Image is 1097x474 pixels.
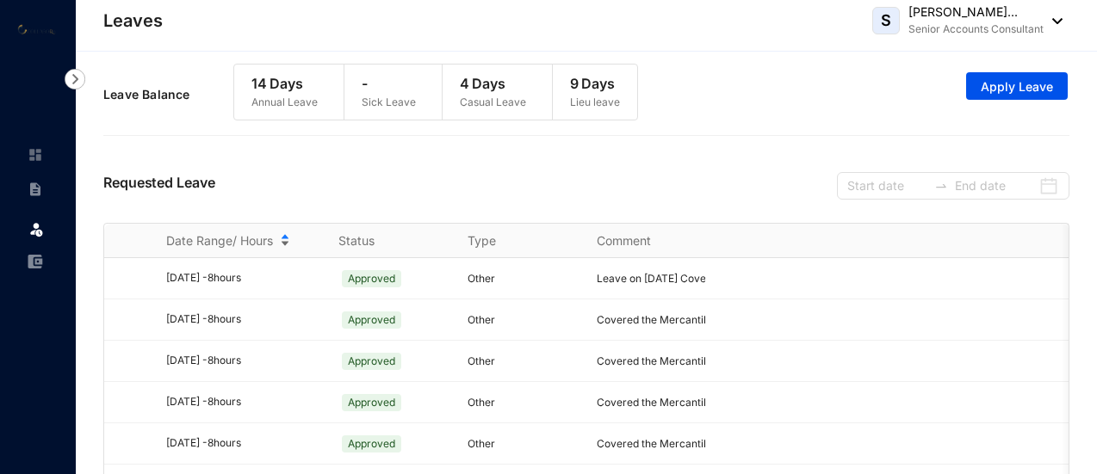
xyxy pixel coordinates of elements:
[460,73,526,94] p: 4 Days
[576,224,705,258] th: Comment
[166,435,318,452] div: [DATE] - 8 hours
[28,220,45,237] img: leave.99b8a76c7fa76a53782d.svg
[468,270,576,287] p: Other
[934,179,948,193] span: swap-right
[342,311,401,329] span: Approved
[881,13,891,28] span: S
[103,172,215,200] p: Requested Leave
[318,224,447,258] th: Status
[597,354,857,367] span: Covered the Mercantile Holiday which was on [DATE]
[28,147,43,163] img: home-unselected.a29eae3204392db15eaf.svg
[166,311,318,328] div: [DATE] - 8 hours
[251,73,318,94] p: 14 Days
[14,172,55,206] li: Contracts
[14,138,55,172] li: Home
[468,435,576,452] p: Other
[65,69,85,89] img: nav-icon-right.af6afadce00d159da59955279c43614e.svg
[342,394,401,411] span: Approved
[468,353,576,370] p: Other
[166,232,273,249] span: Date Range/ Hours
[342,435,401,452] span: Approved
[981,78,1053,95] span: Apply Leave
[342,353,401,370] span: Approved
[342,270,401,287] span: Approved
[468,394,576,411] p: Other
[570,73,620,94] p: 9 Days
[447,224,576,258] th: Type
[597,437,857,450] span: Covered the Mercantile Holiday which was on [DATE]
[597,313,857,326] span: Covered the Mercantile Holiday which was on [DATE]
[597,272,943,285] span: Leave on [DATE] Covering the Mercantile Holiday which was on [DATE]
[28,182,43,197] img: contract-unselected.99e2b2107c0a7dd48938.svg
[570,94,620,111] p: Lieu leave
[847,176,927,195] input: Start date
[597,396,857,409] span: Covered the Mercantile Holiday which was on [DATE]
[934,179,948,193] span: to
[966,72,1068,100] button: Apply Leave
[362,94,416,111] p: Sick Leave
[460,94,526,111] p: Casual Leave
[955,176,1035,195] input: End date
[103,86,233,103] p: Leave Balance
[908,21,1044,38] p: Senior Accounts Consultant
[28,254,43,269] img: expense-unselected.2edcf0507c847f3e9e96.svg
[17,22,56,34] img: logo
[362,73,416,94] p: -
[166,353,318,369] div: [DATE] - 8 hours
[468,311,576,329] p: Other
[14,244,55,279] li: Expenses
[908,3,1044,21] p: [PERSON_NAME]...
[166,270,318,286] div: [DATE] - 8 hours
[166,394,318,410] div: [DATE] - 8 hours
[251,94,318,111] p: Annual Leave
[1044,18,1063,24] img: dropdown-black.8e83cc76930a90b1a4fdb6d089b7bf3a.svg
[103,9,163,33] p: Leaves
